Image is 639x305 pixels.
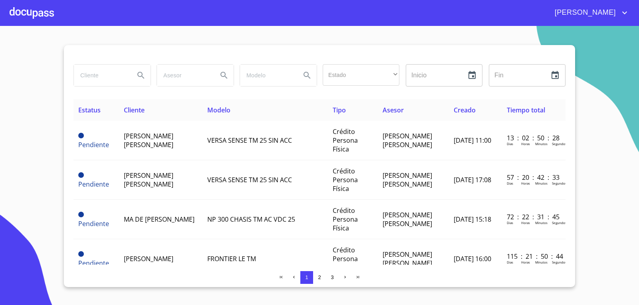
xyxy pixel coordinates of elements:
span: [DATE] 15:18 [454,215,491,224]
button: Search [214,66,234,85]
span: Tiempo total [507,106,545,114]
p: Minutos [535,142,548,146]
p: Dias [507,142,513,146]
input: search [157,65,211,86]
span: Crédito Persona Física [333,206,358,232]
p: Horas [521,181,530,185]
span: [PERSON_NAME] [PERSON_NAME] [383,250,432,268]
p: Minutos [535,260,548,264]
p: Horas [521,260,530,264]
button: account of current user [549,6,629,19]
p: Horas [521,220,530,225]
span: Pendiente [78,172,84,178]
p: Horas [521,142,530,146]
span: [PERSON_NAME] [PERSON_NAME] [124,132,173,149]
span: Tipo [333,106,346,114]
span: Estatus [78,106,101,114]
span: [DATE] 17:08 [454,175,491,184]
p: 72 : 22 : 31 : 45 [507,213,561,221]
p: Dias [507,181,513,185]
span: Modelo [207,106,230,114]
span: [DATE] 11:00 [454,136,491,145]
p: Segundos [552,181,567,185]
p: 13 : 02 : 50 : 28 [507,134,561,142]
span: Pendiente [78,140,109,149]
span: [PERSON_NAME] [PERSON_NAME] [124,171,173,189]
span: FRONTIER LE TM [207,254,256,263]
span: Crédito Persona Física [333,127,358,153]
p: Segundos [552,260,567,264]
button: 2 [313,271,326,284]
div: ​ [323,64,399,86]
span: [DATE] 16:00 [454,254,491,263]
span: [PERSON_NAME] [124,254,173,263]
p: Dias [507,220,513,225]
span: Creado [454,106,476,114]
span: Pendiente [78,212,84,217]
span: VERSA SENSE TM 25 SIN ACC [207,136,292,145]
span: [PERSON_NAME] [PERSON_NAME] [383,132,432,149]
span: Pendiente [78,259,109,268]
p: Minutos [535,181,548,185]
span: [PERSON_NAME] [PERSON_NAME] [383,211,432,228]
p: Minutos [535,220,548,225]
p: Dias [507,260,513,264]
button: Search [131,66,151,85]
span: [PERSON_NAME] [PERSON_NAME] [383,171,432,189]
span: 1 [305,274,308,280]
p: 57 : 20 : 42 : 33 [507,173,561,182]
button: Search [298,66,317,85]
span: 3 [331,274,333,280]
span: Pendiente [78,133,84,138]
p: Segundos [552,142,567,146]
span: MA DE [PERSON_NAME] [124,215,194,224]
span: Crédito Persona Física [333,167,358,193]
input: search [74,65,128,86]
span: Pendiente [78,180,109,189]
span: Crédito Persona Física [333,246,358,272]
span: Cliente [124,106,145,114]
span: Pendiente [78,251,84,257]
span: [PERSON_NAME] [549,6,620,19]
p: Segundos [552,220,567,225]
span: 2 [318,274,321,280]
span: NP 300 CHASIS TM AC VDC 25 [207,215,295,224]
p: 115 : 21 : 50 : 44 [507,252,561,261]
button: 1 [300,271,313,284]
span: Asesor [383,106,404,114]
span: Pendiente [78,219,109,228]
input: search [240,65,294,86]
button: 3 [326,271,339,284]
span: VERSA SENSE TM 25 SIN ACC [207,175,292,184]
